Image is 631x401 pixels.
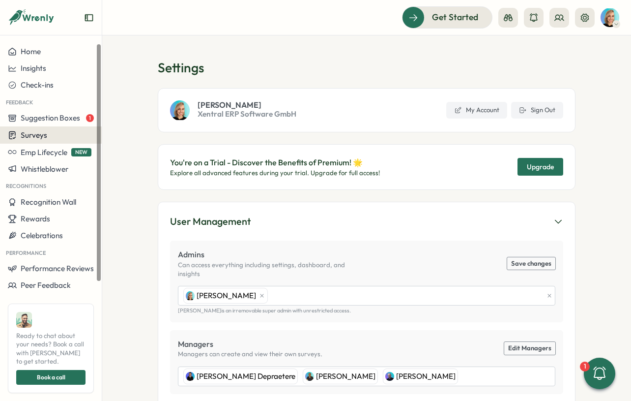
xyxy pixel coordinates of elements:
[21,264,94,273] span: Performance Reviews
[21,148,67,157] span: Emp Lifecycle
[16,370,86,385] button: Book a call
[71,148,91,156] span: NEW
[511,102,563,119] button: Sign Out
[527,163,554,170] span: Upgrade
[504,342,555,355] a: Edit Managers
[158,59,575,76] h1: Settings
[170,214,251,229] div: User Management
[601,8,619,27] img: Sarah Sohnle
[178,308,555,314] p: [PERSON_NAME] is an irremovable super admin with unrestricted access.
[316,371,375,382] span: [PERSON_NAME]
[197,290,256,301] span: [PERSON_NAME]
[305,372,314,381] img: Johannes Keller
[432,11,478,24] span: Get Started
[186,291,195,300] img: Sarah Sohnle
[178,338,322,350] p: Managers
[198,101,296,109] span: [PERSON_NAME]
[21,113,80,123] span: Suggestion Boxes
[584,358,615,389] button: 1
[178,261,367,278] p: Can access everything including settings, dashboard, and insights
[21,63,46,73] span: Insights
[580,362,590,371] div: 1
[197,371,295,382] span: [PERSON_NAME] Depraetere
[37,370,65,384] span: Book a call
[446,102,507,119] a: My Account
[21,164,68,174] span: Whistleblower
[21,80,54,90] span: Check-ins
[385,372,394,381] img: Florian Myrau
[170,214,563,229] button: User Management
[178,248,367,261] p: Admins
[16,332,86,366] span: Ready to chat about your needs? Book a call with [PERSON_NAME] to get started.
[396,371,456,382] span: [PERSON_NAME]
[86,114,94,122] span: 1
[21,197,76,207] span: Recognition Wall
[21,130,47,140] span: Surveys
[21,214,50,223] span: Rewards
[178,350,322,359] p: Managers can create and view their own surveys.
[84,13,94,23] button: Expand sidebar
[21,280,71,290] span: Peer Feedback
[16,312,32,328] img: Ali Khan
[466,106,499,115] span: My Account
[21,47,41,56] span: Home
[170,156,380,169] p: You're on a Trial - Discover the Benefits of Premium! 🌟
[170,100,190,120] img: Sarah Sohnle
[517,158,563,176] button: Upgrade
[531,106,555,115] span: Sign Out
[402,6,492,28] button: Get Started
[198,109,296,120] span: Xentral ERP Software GmbH
[186,372,195,381] img: Yan-Dee Depraetere
[170,169,380,178] p: Explore all advanced features during your trial. Upgrade for full access!
[21,231,63,240] span: Celebrations
[507,257,555,270] button: Save changes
